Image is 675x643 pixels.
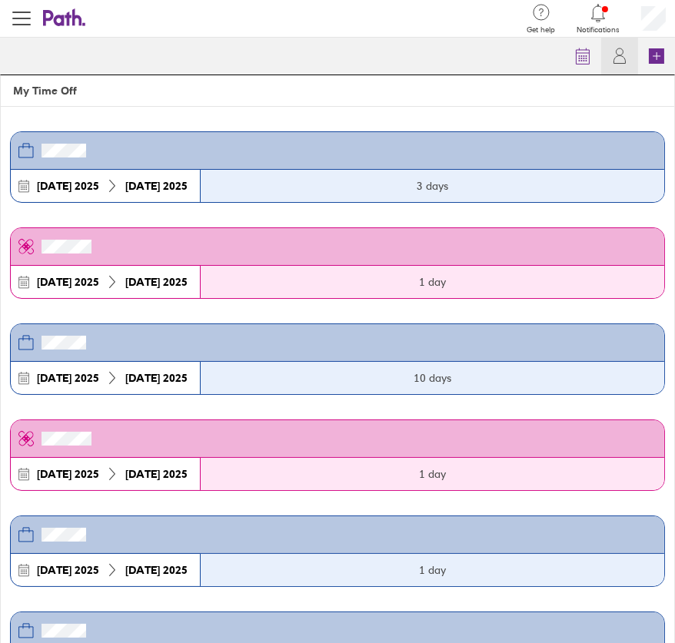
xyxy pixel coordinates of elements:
[37,371,71,385] strong: [DATE]
[200,362,664,394] div: 10 days
[577,2,620,35] a: Notifications
[125,371,160,385] strong: [DATE]
[119,468,194,480] div: 2025
[119,276,194,288] div: 2025
[31,180,105,192] div: 2025
[31,564,105,576] div: 2025
[37,563,71,577] strong: [DATE]
[10,323,665,395] a: [DATE] 2025[DATE] 202510 days
[200,554,664,586] div: 1 day
[119,372,194,384] div: 2025
[119,180,194,192] div: 2025
[200,170,664,202] div: 3 days
[37,275,71,289] strong: [DATE]
[31,276,105,288] div: 2025
[1,75,674,107] header: My Time Off
[200,266,664,298] div: 1 day
[10,419,665,491] a: [DATE] 2025[DATE] 20251 day
[125,563,160,577] strong: [DATE]
[125,179,160,193] strong: [DATE]
[10,131,665,203] a: [DATE] 2025[DATE] 20253 days
[527,25,555,35] span: Get help
[119,564,194,576] div: 2025
[125,275,160,289] strong: [DATE]
[10,515,665,587] a: [DATE] 2025[DATE] 20251 day
[577,25,620,35] span: Notifications
[31,468,105,480] div: 2025
[125,467,160,481] strong: [DATE]
[10,227,665,299] a: [DATE] 2025[DATE] 20251 day
[37,179,71,193] strong: [DATE]
[31,372,105,384] div: 2025
[37,467,71,481] strong: [DATE]
[200,458,664,490] div: 1 day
